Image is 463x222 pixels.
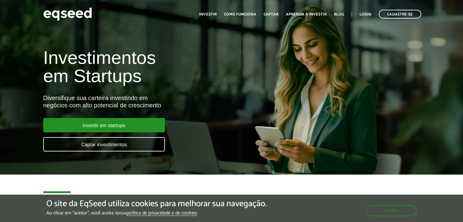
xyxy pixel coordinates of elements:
a: Login [360,12,371,16]
h1: Investimentos em Startups [43,49,266,85]
a: Captar investimentos [43,137,165,151]
a: Blog [334,12,344,16]
a: Investir [199,12,217,16]
p: Ao clicar em "aceitar", você aceita nossa . [46,210,267,216]
div: Diversifique sua carteira investindo em negócios com alto potencial de crescimento [43,94,266,109]
a: Investir em startups [43,118,165,132]
a: Aprenda a investir [286,12,327,16]
a: Cadastre-se [379,10,421,19]
h5: O site da EqSeed utiliza cookies para melhorar sua navegação. [46,199,267,209]
a: Como funciona [224,12,256,16]
a: política de privacidade e de cookies [127,211,197,216]
img: EqSeed [43,6,92,22]
button: Aceitar [366,205,417,216]
a: Captar [264,12,279,16]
